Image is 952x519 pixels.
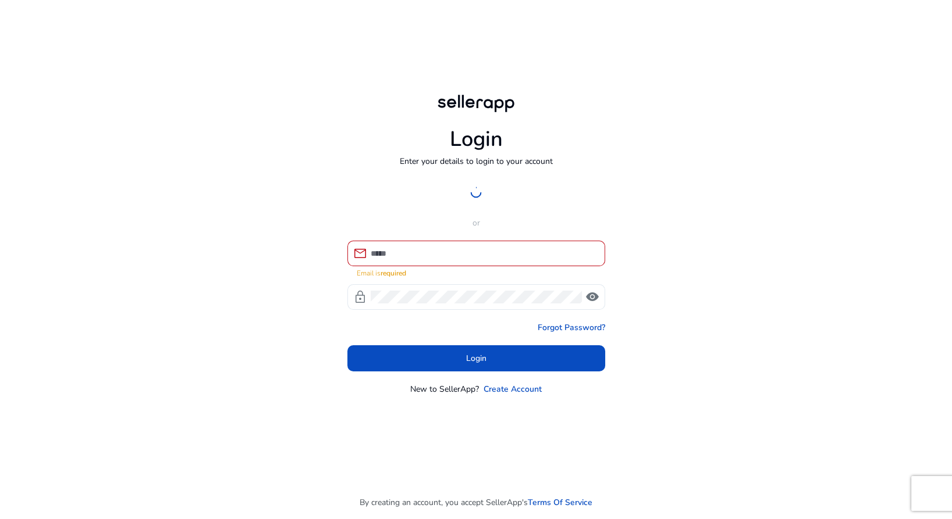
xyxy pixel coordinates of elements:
[353,290,367,304] span: lock
[400,155,553,167] p: Enter your details to login to your account
[466,352,486,364] span: Login
[538,321,605,334] a: Forgot Password?
[585,290,599,304] span: visibility
[381,269,406,278] strong: required
[347,217,605,229] p: or
[450,127,503,152] h1: Login
[357,266,596,278] mat-error: Email is
[528,496,592,509] a: Terms Of Service
[347,345,605,371] button: Login
[484,383,542,395] a: Create Account
[410,383,479,395] p: New to SellerApp?
[353,246,367,260] span: mail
